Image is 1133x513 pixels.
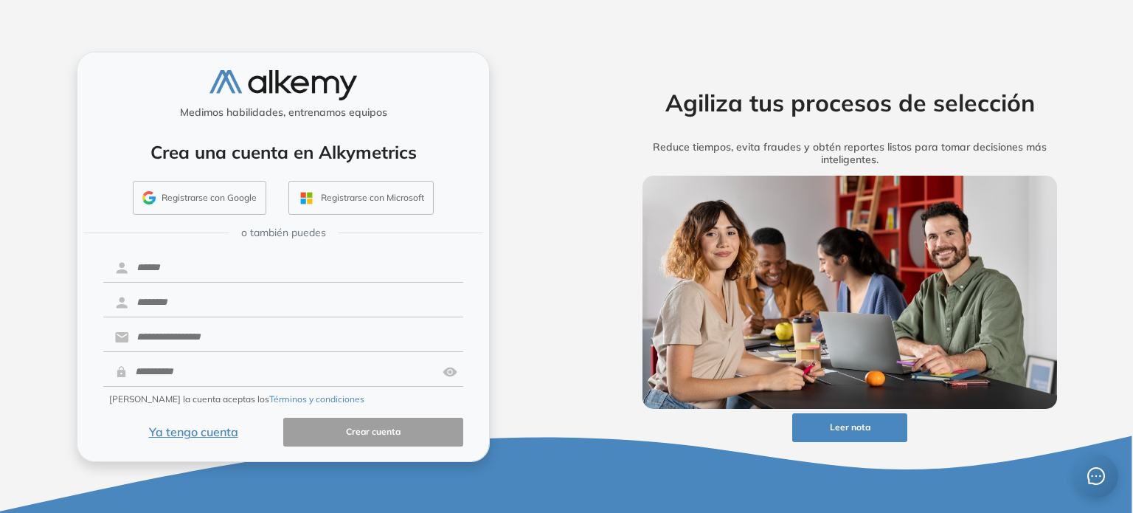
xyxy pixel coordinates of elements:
[97,142,470,163] h4: Crea una cuenta en Alkymetrics
[103,418,283,447] button: Ya tengo cuenta
[620,89,1080,117] h2: Agiliza tus procesos de selección
[642,176,1057,409] img: img-more-info
[283,418,463,447] button: Crear cuenta
[142,191,156,204] img: GMAIL_ICON
[241,225,326,241] span: o también puedes
[269,393,364,406] button: Términos y condiciones
[620,141,1080,166] h5: Reduce tiempos, evita fraudes y obtén reportes listos para tomar decisiones más inteligentes.
[298,190,315,207] img: OUTLOOK_ICON
[1087,466,1106,486] span: message
[83,106,483,119] h5: Medimos habilidades, entrenamos equipos
[209,70,357,100] img: logo-alkemy
[109,393,364,406] span: [PERSON_NAME] la cuenta aceptas los
[133,181,266,215] button: Registrarse con Google
[443,358,457,386] img: asd
[288,181,434,215] button: Registrarse con Microsoft
[792,413,907,442] button: Leer nota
